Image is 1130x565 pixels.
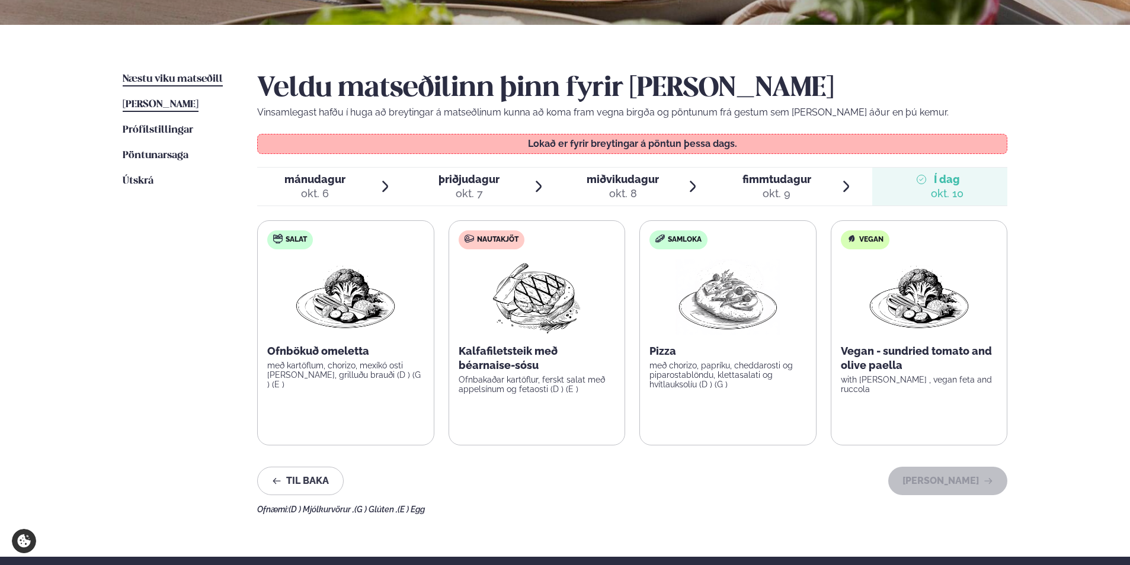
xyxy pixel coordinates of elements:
img: salad.svg [273,234,283,243]
span: Pöntunarsaga [123,150,188,160]
span: Salat [286,235,307,245]
p: Pizza [649,344,806,358]
p: með kartöflum, chorizo, mexíkó osti [PERSON_NAME], grilluðu brauði (D ) (G ) (E ) [267,361,424,389]
p: Lokað er fyrir breytingar á pöntun þessa dags. [270,139,995,149]
span: mánudagur [284,173,345,185]
p: with [PERSON_NAME] , vegan feta and ruccola [841,375,998,394]
span: Útskrá [123,176,153,186]
span: [PERSON_NAME] [123,99,199,110]
img: sandwich-new-16px.svg [655,235,665,243]
span: Samloka [668,235,702,245]
a: Útskrá [123,174,153,188]
img: Vegan.svg [847,234,856,243]
img: Beef-Meat.png [484,259,589,335]
button: Til baka [257,467,344,495]
a: [PERSON_NAME] [123,98,199,112]
a: Pöntunarsaga [123,149,188,163]
div: Ofnæmi: [257,505,1007,514]
img: beef.svg [465,234,474,243]
span: Prófílstillingar [123,125,193,135]
p: Vinsamlegast hafðu í huga að breytingar á matseðlinum kunna að koma fram vegna birgða og pöntunum... [257,105,1007,120]
span: (G ) Glúten , [354,505,398,514]
button: [PERSON_NAME] [888,467,1007,495]
span: Vegan [859,235,883,245]
span: þriðjudagur [438,173,500,185]
span: miðvikudagur [587,173,659,185]
p: Kalfafiletsteik með béarnaise-sósu [459,344,616,373]
span: (D ) Mjólkurvörur , [289,505,354,514]
span: Í dag [931,172,963,187]
div: okt. 9 [742,187,811,201]
a: Cookie settings [12,529,36,553]
p: Ofnbökuð omeletta [267,344,424,358]
p: með chorizo, papríku, cheddarosti og piparostablöndu, klettasalati og hvítlauksolíu (D ) (G ) [649,361,806,389]
p: Vegan - sundried tomato and olive paella [841,344,998,373]
div: okt. 8 [587,187,659,201]
span: (E ) Egg [398,505,425,514]
div: okt. 6 [284,187,345,201]
p: Ofnbakaðar kartöflur, ferskt salat með appelsínum og fetaosti (D ) (E ) [459,375,616,394]
span: fimmtudagur [742,173,811,185]
a: Næstu viku matseðill [123,72,223,86]
span: Nautakjöt [477,235,518,245]
img: Vegan.png [293,259,398,335]
a: Prófílstillingar [123,123,193,137]
div: okt. 10 [931,187,963,201]
img: Vegan.png [867,259,971,335]
span: Næstu viku matseðill [123,74,223,84]
div: okt. 7 [438,187,500,201]
h2: Veldu matseðilinn þinn fyrir [PERSON_NAME] [257,72,1007,105]
img: Pizza-Bread.png [676,259,780,335]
